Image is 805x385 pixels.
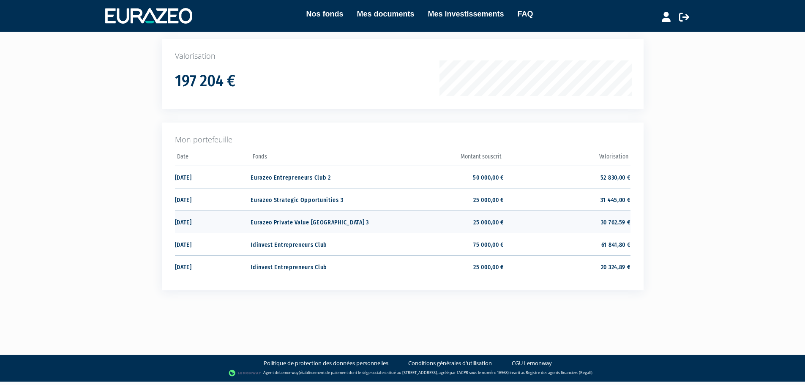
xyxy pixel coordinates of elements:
[251,210,377,233] td: Eurazeo Private Value [GEOGRAPHIC_DATA] 3
[105,8,192,23] img: 1732889491-logotype_eurazeo_blanc_rvb.png
[175,51,630,62] p: Valorisation
[279,370,299,375] a: Lemonway
[175,150,251,166] th: Date
[229,369,261,377] img: logo-lemonway.png
[251,233,377,255] td: Idinvest Entrepreneurs Club
[512,359,552,367] a: CGU Lemonway
[357,8,414,20] a: Mes documents
[504,210,630,233] td: 30 762,59 €
[377,166,504,188] td: 50 000,00 €
[175,134,630,145] p: Mon portefeuille
[175,233,251,255] td: [DATE]
[175,188,251,210] td: [DATE]
[377,188,504,210] td: 25 000,00 €
[175,255,251,278] td: [DATE]
[518,8,533,20] a: FAQ
[408,359,492,367] a: Conditions générales d'utilisation
[504,188,630,210] td: 31 445,00 €
[377,150,504,166] th: Montant souscrit
[377,210,504,233] td: 25 000,00 €
[175,210,251,233] td: [DATE]
[251,166,377,188] td: Eurazeo Entrepreneurs Club 2
[306,8,343,20] a: Nos fonds
[264,359,388,367] a: Politique de protection des données personnelles
[8,369,797,377] div: - Agent de (établissement de paiement dont le siège social est situé au [STREET_ADDRESS], agréé p...
[377,233,504,255] td: 75 000,00 €
[175,166,251,188] td: [DATE]
[175,72,235,90] h1: 197 204 €
[251,150,377,166] th: Fonds
[526,370,592,375] a: Registre des agents financiers (Regafi)
[504,150,630,166] th: Valorisation
[428,8,504,20] a: Mes investissements
[377,255,504,278] td: 25 000,00 €
[504,166,630,188] td: 52 830,00 €
[504,233,630,255] td: 61 841,80 €
[251,255,377,278] td: Idinvest Entrepreneurs Club
[504,255,630,278] td: 20 324,89 €
[251,188,377,210] td: Eurazeo Strategic Opportunities 3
